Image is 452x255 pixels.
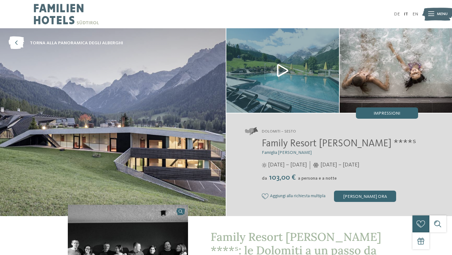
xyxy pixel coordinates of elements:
[262,150,312,155] span: Famiglia [PERSON_NAME]
[268,174,297,182] span: 103,00 €
[268,161,307,169] span: [DATE] – [DATE]
[8,37,123,50] a: torna alla panoramica degli alberghi
[262,139,416,149] span: Family Resort [PERSON_NAME] ****ˢ
[412,12,418,16] a: EN
[226,28,339,113] img: Il nostro family hotel a Sesto, il vostro rifugio sulle Dolomiti.
[334,191,396,202] div: [PERSON_NAME] ora
[394,12,400,16] a: DE
[270,194,326,199] span: Aggiungi alla richiesta multipla
[320,161,359,169] span: [DATE] – [DATE]
[437,11,448,17] span: Menu
[262,129,296,134] span: Dolomiti – Sesto
[30,40,123,46] span: torna alla panoramica degli alberghi
[262,163,267,168] i: Orari d'apertura estate
[298,176,337,181] span: a persona e a notte
[404,12,408,16] a: IT
[313,163,319,168] i: Orari d'apertura inverno
[262,176,267,181] span: da
[374,111,400,116] span: Impressioni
